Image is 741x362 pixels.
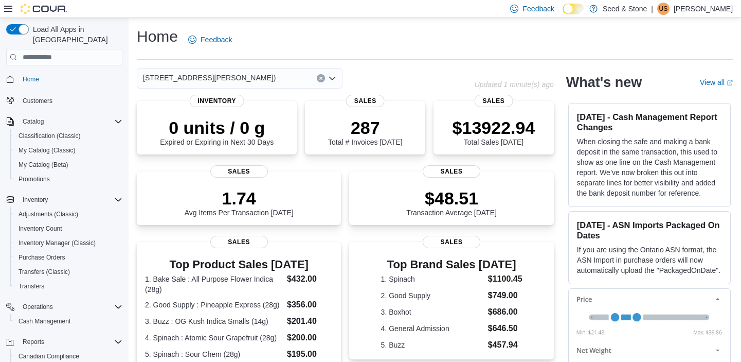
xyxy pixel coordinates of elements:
[651,3,653,15] p: |
[14,251,122,264] span: Purchase Orders
[19,301,57,313] button: Operations
[577,220,722,240] h3: [DATE] - ASN Imports Packaged On Dates
[10,207,126,221] button: Adjustments (Classic)
[19,175,50,183] span: Promotions
[19,73,43,85] a: Home
[23,196,48,204] span: Inventory
[19,336,48,348] button: Reports
[381,274,484,284] dt: 1. Spinach
[287,299,333,311] dd: $356.00
[381,258,522,271] h3: Top Brand Sales [DATE]
[23,117,44,126] span: Catalog
[14,159,122,171] span: My Catalog (Beta)
[381,323,484,334] dt: 4. General Admission
[145,316,283,326] dt: 3. Buzz : OG Kush Indica Smalls (14g)
[10,221,126,236] button: Inventory Count
[14,315,122,327] span: Cash Management
[145,300,283,310] dt: 2. Good Supply : Pineapple Express (28g)
[201,35,232,45] span: Feedback
[475,80,554,89] p: Updated 1 minute(s) ago
[2,335,126,349] button: Reports
[19,268,70,276] span: Transfers (Classic)
[577,245,722,275] p: If you are using the Ontario ASN format, the ASN Import in purchase orders will now automatically...
[145,258,333,271] h3: Top Product Sales [DATE]
[160,117,274,138] p: 0 units / 0 g
[522,4,554,14] span: Feedback
[145,274,283,295] dt: 1. Bake Sale : All Purpose Flower Indica (28g)
[14,159,73,171] a: My Catalog (Beta)
[287,332,333,344] dd: $200.00
[185,188,294,209] p: 1.74
[14,208,82,220] a: Adjustments (Classic)
[23,75,39,83] span: Home
[14,280,48,292] a: Transfers
[14,237,122,249] span: Inventory Manager (Classic)
[145,349,283,359] dt: 5. Spinach : Sour Chem (28g)
[10,314,126,329] button: Cash Management
[381,340,484,350] dt: 5. Buzz
[453,117,535,138] p: $13922.94
[19,94,122,107] span: Customers
[423,236,480,248] span: Sales
[14,130,85,142] a: Classification (Classic)
[577,112,722,132] h3: [DATE] - Cash Management Report Changes
[160,117,274,146] div: Expired or Expiring in Next 30 Days
[19,210,78,218] span: Adjustments (Classic)
[185,188,294,217] div: Avg Items Per Transaction [DATE]
[19,239,96,247] span: Inventory Manager (Classic)
[184,29,236,50] a: Feedback
[2,72,126,87] button: Home
[23,303,53,311] span: Operations
[700,78,733,87] a: View allExternal link
[19,132,81,140] span: Classification (Classic)
[603,3,647,15] p: Seed & Stone
[287,315,333,327] dd: $201.40
[19,194,122,206] span: Inventory
[10,172,126,186] button: Promotions
[14,222,122,235] span: Inventory Count
[10,143,126,158] button: My Catalog (Classic)
[10,236,126,250] button: Inventory Manager (Classic)
[14,222,66,235] a: Inventory Count
[19,146,76,154] span: My Catalog (Classic)
[488,306,522,318] dd: $686.00
[2,300,126,314] button: Operations
[287,273,333,285] dd: $432.00
[14,251,69,264] a: Purchase Orders
[328,117,402,138] p: 287
[2,193,126,207] button: Inventory
[328,117,402,146] div: Total # Invoices [DATE]
[14,173,54,185] a: Promotions
[14,237,100,249] a: Inventory Manager (Classic)
[210,165,268,178] span: Sales
[657,3,670,15] div: Upminderjit Singh
[14,144,80,157] a: My Catalog (Classic)
[14,208,122,220] span: Adjustments (Classic)
[19,352,79,360] span: Canadian Compliance
[10,158,126,172] button: My Catalog (Beta)
[474,95,513,107] span: Sales
[14,266,122,278] span: Transfers (Classic)
[2,93,126,108] button: Customers
[10,265,126,279] button: Transfers (Classic)
[19,282,44,290] span: Transfers
[19,115,122,128] span: Catalog
[453,117,535,146] div: Total Sales [DATE]
[14,173,122,185] span: Promotions
[14,144,122,157] span: My Catalog (Classic)
[488,339,522,351] dd: $457.94
[14,266,74,278] a: Transfers (Classic)
[406,188,497,209] p: $48.51
[317,74,325,82] button: Clear input
[10,279,126,294] button: Transfers
[19,194,52,206] button: Inventory
[727,80,733,86] svg: External link
[19,253,65,262] span: Purchase Orders
[29,24,122,45] span: Load All Apps in [GEOGRAPHIC_DATA]
[189,95,244,107] span: Inventory
[328,74,336,82] button: Open list of options
[14,130,122,142] span: Classification (Classic)
[21,4,67,14] img: Cova
[566,74,642,91] h2: What's new
[23,338,44,346] span: Reports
